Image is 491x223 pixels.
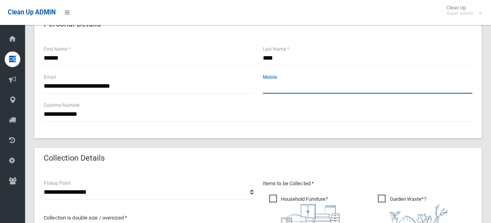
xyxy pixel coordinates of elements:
[446,11,473,16] small: Super Admin
[263,179,473,188] p: Items to be Collected *
[44,213,254,223] p: Collection is double size / oversized *
[443,5,481,16] span: Clean Up
[8,9,55,16] span: Clean Up ADMIN
[34,150,114,166] header: Collection Details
